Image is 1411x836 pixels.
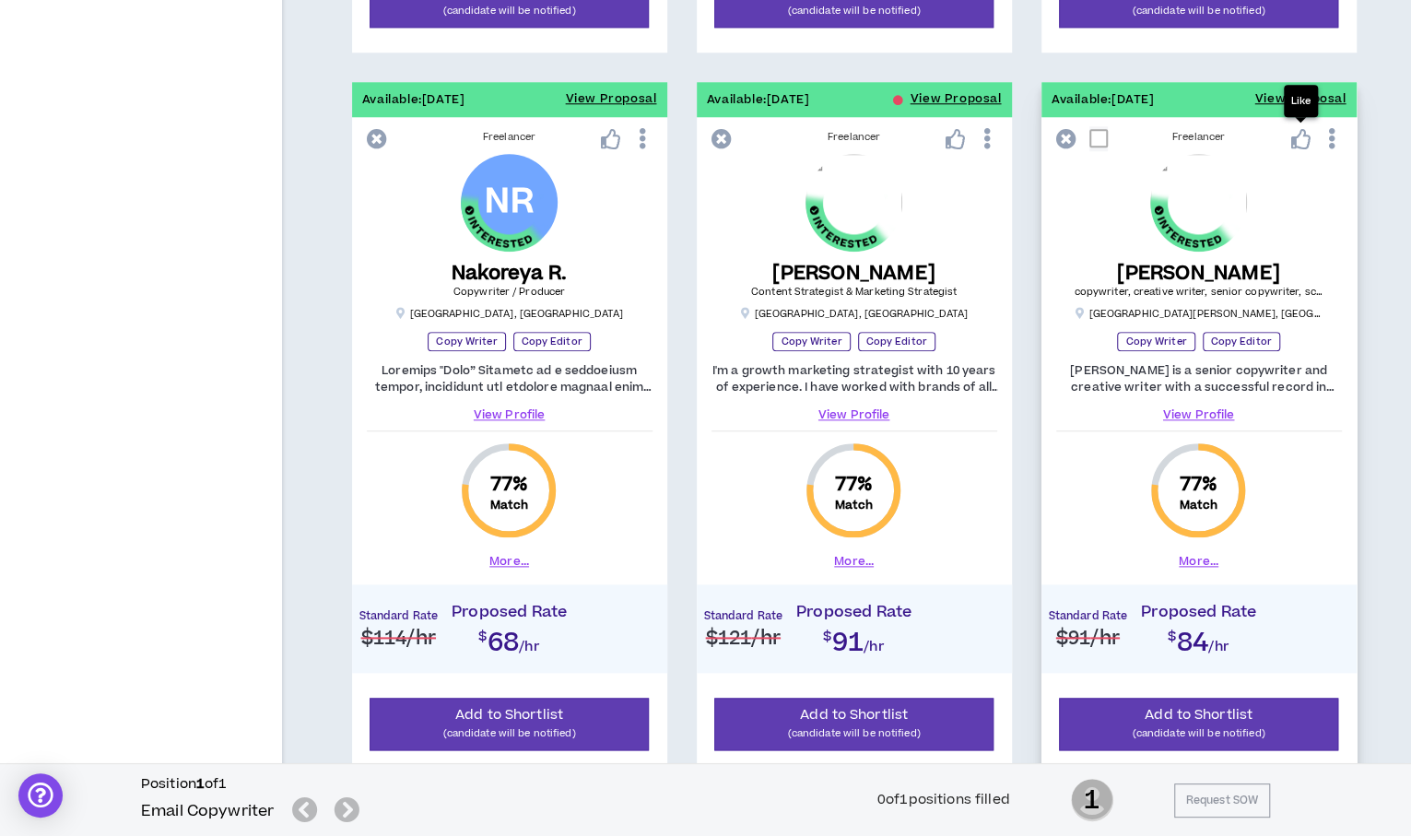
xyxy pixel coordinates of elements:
[359,610,438,623] h4: Standard Rate
[141,775,367,794] h6: Position of 1
[711,130,997,145] div: Freelancer
[519,636,540,655] span: /hr
[751,262,957,285] h5: [PERSON_NAME]
[1179,553,1218,570] button: More...
[367,362,653,395] p: Loremips "Dolo” Sitametc ad e seddoeiusm tempor, incididunt utl etdolore magnaal enim adm veniamq...
[452,262,567,285] h5: Nakoreya R.
[1180,472,1217,498] span: 77 %
[367,406,653,423] a: View Profile
[1174,783,1270,818] button: Request SOW
[18,773,63,818] div: Open Intercom Messenger
[1203,332,1280,351] p: Copy Editor
[1051,603,1347,621] h4: Proposed Rate
[805,154,902,251] img: 2wuO6gmoyHUnymlDkXPG41pMIa2EdtH4kkahHNeK.png
[740,307,969,321] p: [GEOGRAPHIC_DATA] , [GEOGRAPHIC_DATA]
[455,705,563,724] span: Add to Shortlist
[835,472,873,498] span: 77 %
[1150,154,1247,251] img: 315flwuiSPKONz80bbt2r6eXKf4jERne10HMfV1D.png
[1052,91,1155,109] p: Available: [DATE]
[367,130,653,145] div: Freelancer
[726,724,982,742] p: (candidate will be notified)
[1056,362,1342,395] p: [PERSON_NAME] is a senior copywriter and creative writer with a successful record in providing co...
[1049,610,1127,623] h4: Standard Rate
[141,800,275,822] h5: Email Copywriter
[704,610,782,623] h4: Standard Rate
[490,472,528,498] span: 77 %
[800,705,908,724] span: Add to Shortlist
[714,698,994,750] button: Add to Shortlist(candidate will be notified)
[1056,625,1120,652] span: $91 /hr
[877,790,1010,810] div: 0 of 1 positions filled
[196,774,205,794] b: 1
[461,154,558,251] div: Nakoreya R.
[864,636,885,655] span: /hr
[513,332,591,351] p: Copy Editor
[1255,82,1346,117] button: View Proposal
[706,621,1003,654] h2: $91
[566,82,657,117] button: View Proposal
[361,621,658,654] h2: $68
[361,625,436,652] span: $114 /hr
[858,332,935,351] p: Copy Editor
[711,362,997,395] p: I'm a growth marketing strategist with 10 years of experience. I have worked with brands of all s...
[726,2,982,19] p: (candidate will be notified)
[1051,621,1347,654] h2: $84
[490,498,529,512] small: Match
[834,553,874,570] button: More...
[1059,698,1339,750] button: Add to Shortlist(candidate will be notified)
[489,553,529,570] button: More...
[711,406,997,423] a: View Profile
[1208,636,1229,655] span: /hr
[1071,2,1327,19] p: (candidate will be notified)
[1056,130,1342,145] div: Freelancer
[1056,406,1342,423] a: View Profile
[1075,262,1323,285] h5: [PERSON_NAME]
[772,332,850,351] p: Copy Writer
[706,603,1003,621] h4: Proposed Rate
[453,285,565,299] span: Copywriter / Producer
[382,2,638,19] p: (candidate will be notified)
[382,724,638,742] p: (candidate will be notified)
[1071,777,1113,823] span: 1
[1075,285,1364,299] span: copywriter, creative writer, senior copywriter, scriptwriter
[370,698,650,750] button: Add to Shortlist(candidate will be notified)
[835,498,874,512] small: Match
[1117,332,1194,351] p: Copy Writer
[1291,94,1311,108] p: Like
[751,285,957,299] span: Content Strategist & Marketing Strategist
[1075,307,1323,321] p: [GEOGRAPHIC_DATA][PERSON_NAME] , [GEOGRAPHIC_DATA]
[706,625,781,652] span: $121 /hr
[1145,705,1252,724] span: Add to Shortlist
[1180,498,1218,512] small: Match
[428,332,505,351] p: Copy Writer
[707,91,810,109] p: Available: [DATE]
[362,91,465,109] p: Available: [DATE]
[395,307,624,321] p: [GEOGRAPHIC_DATA] , [GEOGRAPHIC_DATA]
[361,603,658,621] h4: Proposed Rate
[911,82,1002,117] button: View Proposal
[1071,724,1327,742] p: (candidate will be notified)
